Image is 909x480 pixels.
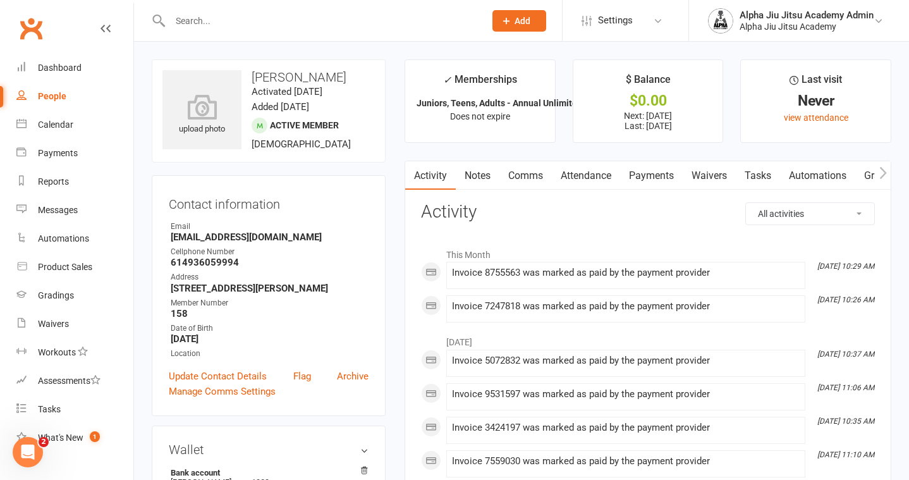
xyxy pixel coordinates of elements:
div: Cellphone Number [171,246,369,258]
a: Product Sales [16,253,133,281]
div: Calendar [38,120,73,130]
a: view attendance [784,113,848,123]
a: Flag [293,369,311,384]
div: Waivers [38,319,69,329]
time: Activated [DATE] [252,86,322,97]
a: Tasks [16,395,133,424]
span: Settings [598,6,633,35]
li: This Month [421,242,875,262]
div: Gradings [38,290,74,300]
a: Payments [16,139,133,168]
a: Notes [456,161,499,190]
button: Add [492,10,546,32]
a: Waivers [683,161,736,190]
div: Invoice 5072832 was marked as paid by the payment provider [452,355,800,366]
a: Tasks [736,161,780,190]
i: [DATE] 10:35 AM [817,417,874,426]
h3: Contact information [169,192,369,211]
div: Memberships [443,71,517,95]
div: $0.00 [585,94,712,108]
div: Last visit [790,71,842,94]
strong: 158 [171,308,369,319]
div: Alpha Jiu Jitsu Academy [740,21,874,32]
div: upload photo [162,94,241,136]
h3: Wallet [169,443,369,457]
div: Invoice 3424197 was marked as paid by the payment provider [452,422,800,433]
a: Manage Comms Settings [169,384,276,399]
i: [DATE] 10:26 AM [817,295,874,304]
div: Date of Birth [171,323,369,335]
time: Added [DATE] [252,101,309,113]
div: Messages [38,205,78,215]
div: Member Number [171,297,369,309]
div: Workouts [38,347,76,357]
div: Dashboard [38,63,82,73]
a: Automations [780,161,855,190]
a: What's New1 [16,424,133,452]
a: Activity [405,161,456,190]
a: Assessments [16,367,133,395]
div: Tasks [38,404,61,414]
strong: [STREET_ADDRESS][PERSON_NAME] [171,283,369,294]
img: thumb_image1751406779.png [708,8,733,34]
strong: [EMAIL_ADDRESS][DOMAIN_NAME] [171,231,369,243]
span: 2 [39,437,49,447]
div: Payments [38,148,78,158]
div: People [38,91,66,101]
div: Invoice 7247818 was marked as paid by the payment provider [452,301,800,312]
span: [DEMOGRAPHIC_DATA] [252,138,351,150]
a: Automations [16,225,133,253]
input: Search... [166,12,476,30]
p: Next: [DATE] Last: [DATE] [585,111,712,131]
strong: Juniors, Teens, Adults - Annual Unlimited ... [417,98,592,108]
a: Messages [16,196,133,225]
a: Comms [499,161,552,190]
span: 1 [90,431,100,442]
strong: Bank account [171,468,362,477]
i: ✓ [443,74,451,86]
a: Archive [337,369,369,384]
h3: [PERSON_NAME] [162,70,375,84]
span: Add [515,16,530,26]
a: Payments [620,161,683,190]
div: Invoice 9531597 was marked as paid by the payment provider [452,389,800,400]
div: Automations [38,233,89,243]
div: Reports [38,176,69,187]
div: Address [171,271,369,283]
strong: 614936059994 [171,257,369,268]
h3: Activity [421,202,875,222]
div: Invoice 7559030 was marked as paid by the payment provider [452,456,800,467]
li: [DATE] [421,329,875,349]
div: Invoice 8755563 was marked as paid by the payment provider [452,268,800,278]
a: Workouts [16,338,133,367]
iframe: Intercom live chat [13,437,43,467]
i: [DATE] 11:10 AM [817,450,874,459]
a: Clubworx [15,13,47,44]
a: Calendar [16,111,133,139]
div: Never [752,94,879,108]
div: Alpha Jiu Jitsu Academy Admin [740,9,874,21]
a: Gradings [16,281,133,310]
div: Assessments [38,376,101,386]
a: Reports [16,168,133,196]
strong: [DATE] [171,333,369,345]
div: $ Balance [626,71,671,94]
span: Active member [270,120,339,130]
a: Update Contact Details [169,369,267,384]
i: [DATE] 11:06 AM [817,383,874,392]
a: Waivers [16,310,133,338]
a: People [16,82,133,111]
i: [DATE] 10:37 AM [817,350,874,359]
div: Email [171,221,369,233]
i: [DATE] 10:29 AM [817,262,874,271]
a: Attendance [552,161,620,190]
a: Dashboard [16,54,133,82]
span: Does not expire [450,111,510,121]
div: What's New [38,433,83,443]
div: Location [171,348,369,360]
div: Product Sales [38,262,92,272]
